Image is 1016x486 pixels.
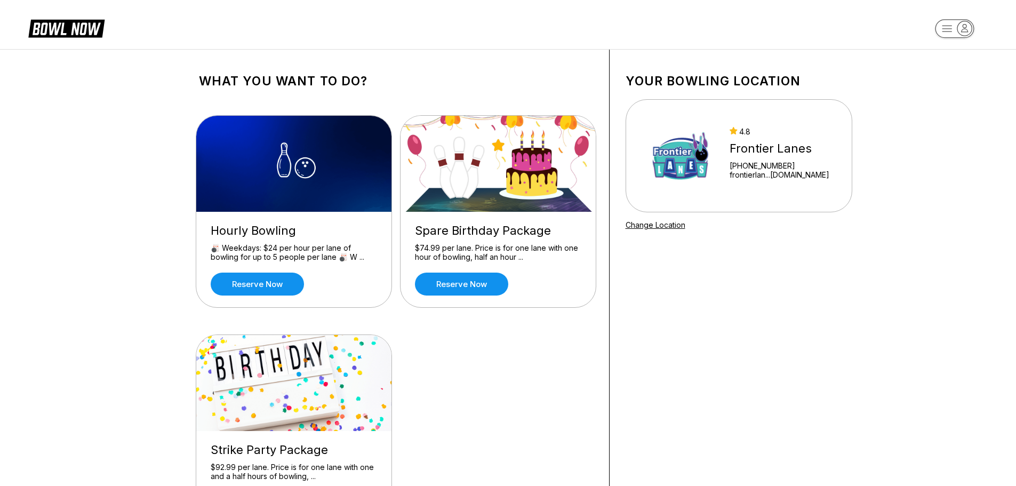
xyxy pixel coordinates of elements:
div: $74.99 per lane. Price is for one lane with one hour of bowling, half an hour ... [415,243,581,262]
div: [PHONE_NUMBER] [730,161,829,170]
h1: Your bowling location [626,74,852,89]
img: Frontier Lanes [640,116,720,196]
img: Spare Birthday Package [401,116,597,212]
a: frontierlan...[DOMAIN_NAME] [730,170,829,179]
a: Reserve now [415,273,508,296]
img: Hourly Bowling [196,116,393,212]
div: Frontier Lanes [730,141,829,156]
div: Hourly Bowling [211,224,377,238]
div: 4.8 [730,127,829,136]
a: Change Location [626,220,685,229]
div: Strike Party Package [211,443,377,457]
div: $92.99 per lane. Price is for one lane with one and a half hours of bowling, ... [211,463,377,481]
img: Strike Party Package [196,335,393,431]
h1: What you want to do? [199,74,593,89]
a: Reserve now [211,273,304,296]
div: 🎳 Weekdays: $24 per hour per lane of bowling for up to 5 people per lane 🎳 W ... [211,243,377,262]
div: Spare Birthday Package [415,224,581,238]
